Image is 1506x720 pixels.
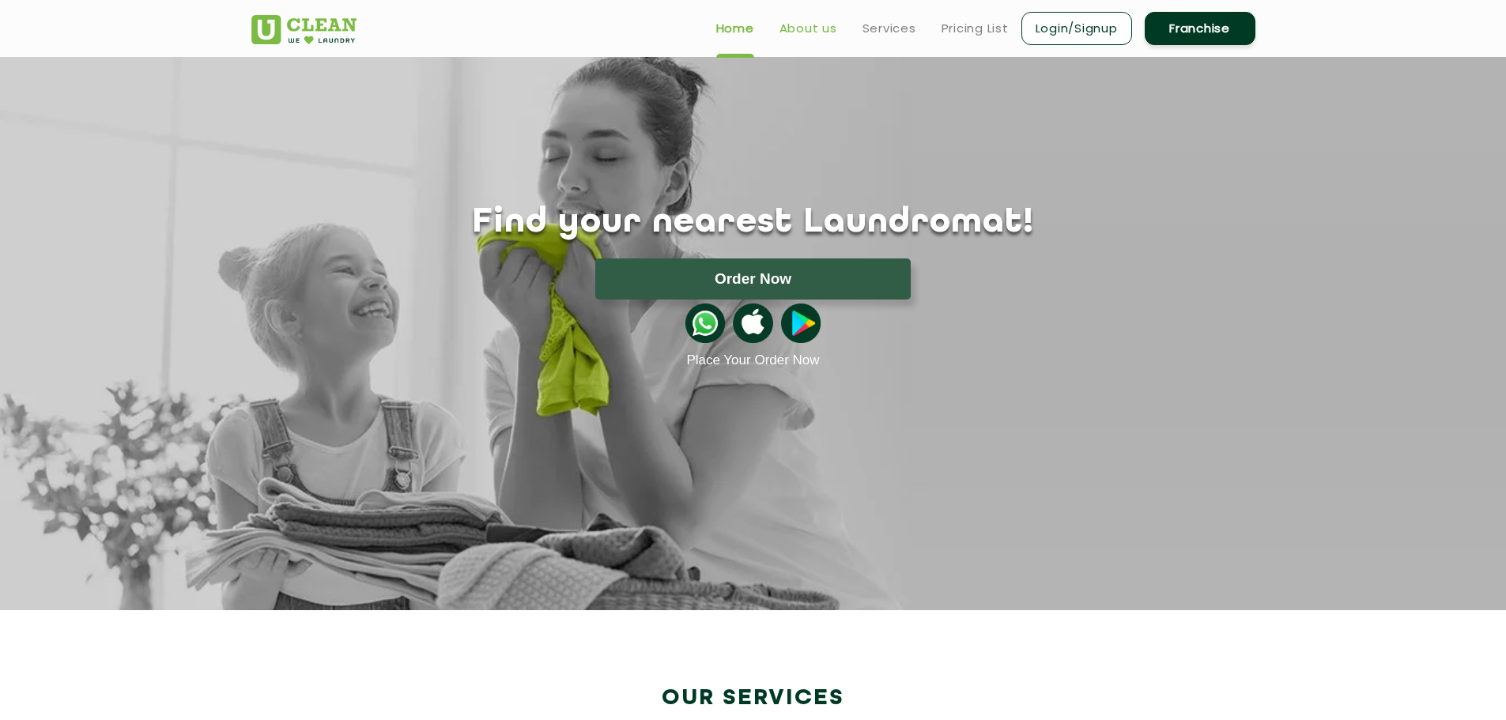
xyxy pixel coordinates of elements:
img: whatsappicon.png [685,303,725,343]
a: Login/Signup [1021,12,1132,45]
img: apple-icon.png [733,303,772,343]
a: Home [716,19,754,38]
a: About us [779,19,837,38]
h2: Our Services [251,685,1255,711]
img: playstoreicon.png [781,303,821,343]
a: Place Your Order Now [686,352,819,368]
button: Order Now [595,258,911,300]
a: Pricing List [942,19,1009,38]
a: Franchise [1145,12,1255,45]
a: Services [862,19,916,38]
img: UClean Laundry and Dry Cleaning [251,15,357,44]
h1: Find your nearest Laundromat! [240,203,1267,243]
